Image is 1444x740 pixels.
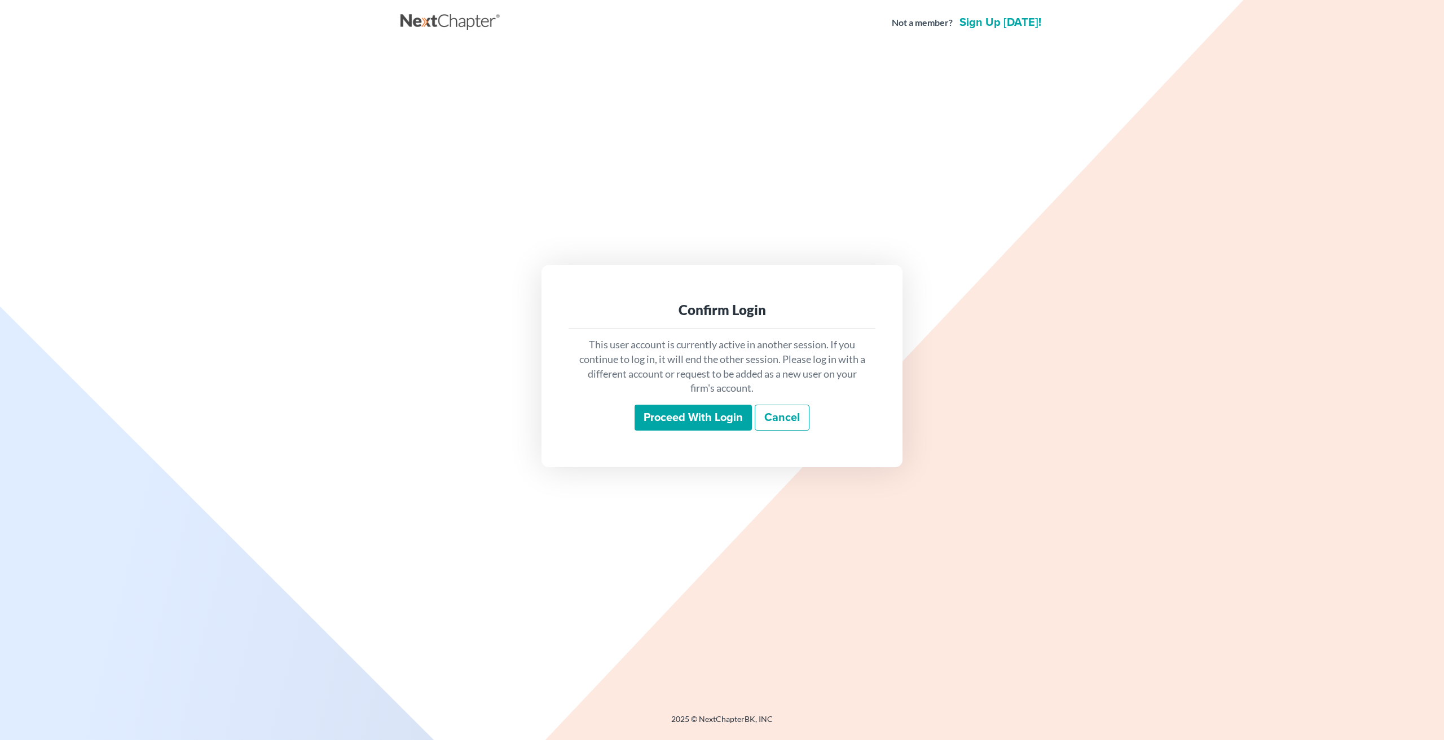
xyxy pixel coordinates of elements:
[400,714,1044,734] div: 2025 © NextChapterBK, INC
[957,17,1044,28] a: Sign up [DATE]!
[892,16,953,29] strong: Not a member?
[578,301,866,319] div: Confirm Login
[578,338,866,396] p: This user account is currently active in another session. If you continue to log in, it will end ...
[755,405,809,431] a: Cancel
[635,405,752,431] input: Proceed with login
